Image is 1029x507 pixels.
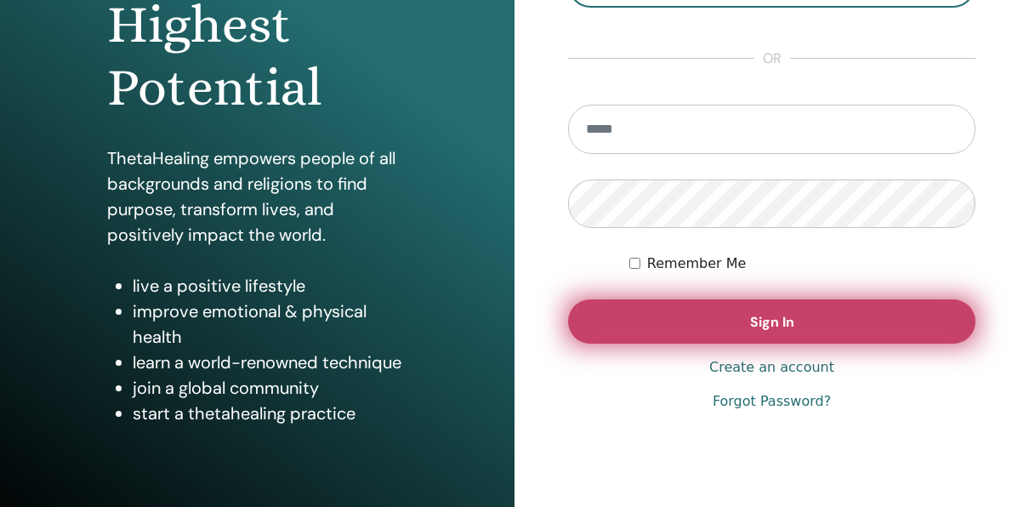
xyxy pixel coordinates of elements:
[647,253,747,274] label: Remember Me
[133,273,407,299] li: live a positive lifestyle
[713,391,831,412] a: Forgot Password?
[754,48,790,69] span: or
[107,145,407,248] p: ThetaHealing empowers people of all backgrounds and religions to find purpose, transform lives, a...
[133,299,407,350] li: improve emotional & physical health
[750,313,794,331] span: Sign In
[568,299,975,344] button: Sign In
[133,350,407,375] li: learn a world-renowned technique
[709,357,834,378] a: Create an account
[133,401,407,426] li: start a thetahealing practice
[629,253,975,274] div: Keep me authenticated indefinitely or until I manually logout
[133,375,407,401] li: join a global community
